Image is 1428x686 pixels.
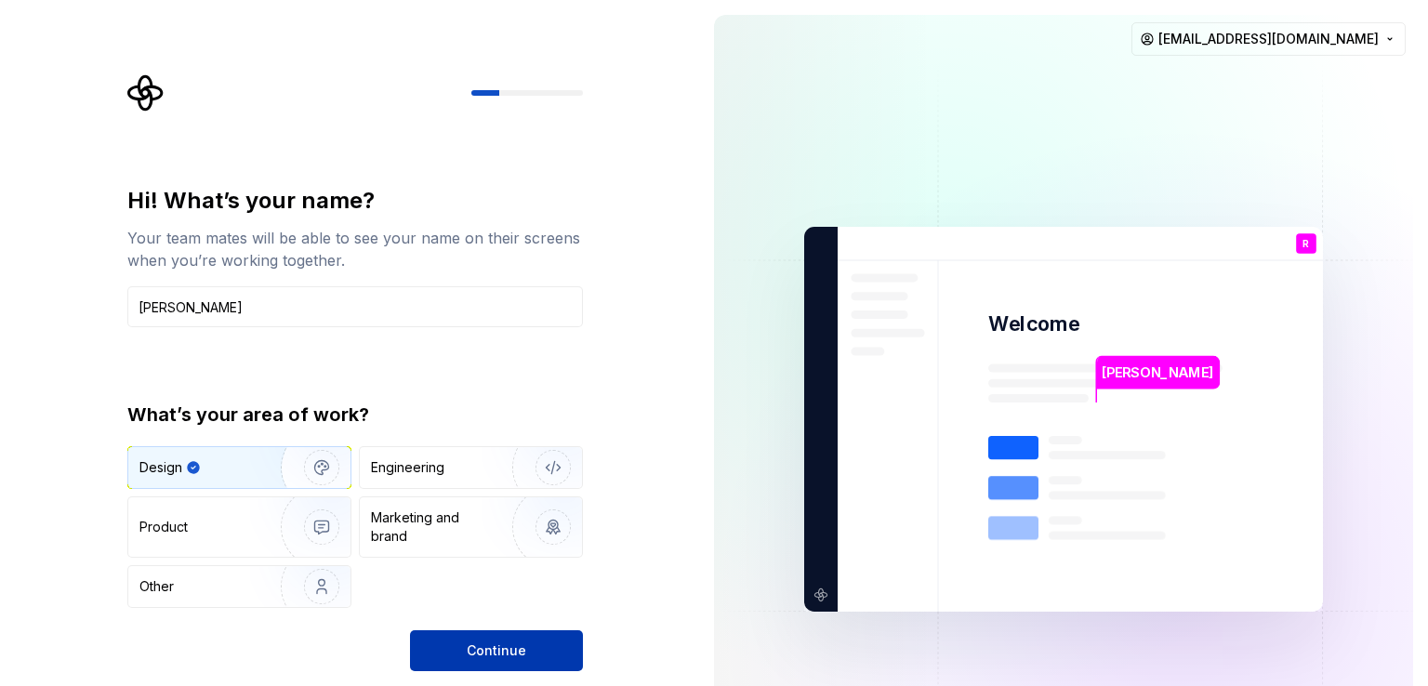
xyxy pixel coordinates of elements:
div: Design [139,458,182,477]
div: Hi! What’s your name? [127,186,583,216]
p: Welcome [988,310,1079,337]
span: Continue [467,641,526,660]
div: Other [139,577,174,596]
div: Your team mates will be able to see your name on their screens when you’re working together. [127,227,583,271]
div: Product [139,518,188,536]
div: Marketing and brand [371,508,496,546]
div: Engineering [371,458,444,477]
input: Han Solo [127,286,583,327]
span: [EMAIL_ADDRESS][DOMAIN_NAME] [1158,30,1379,48]
button: Continue [410,630,583,671]
p: R [1302,239,1309,249]
button: [EMAIL_ADDRESS][DOMAIN_NAME] [1131,22,1406,56]
svg: Supernova Logo [127,74,165,112]
div: What’s your area of work? [127,402,583,428]
p: [PERSON_NAME] [1102,363,1213,383]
